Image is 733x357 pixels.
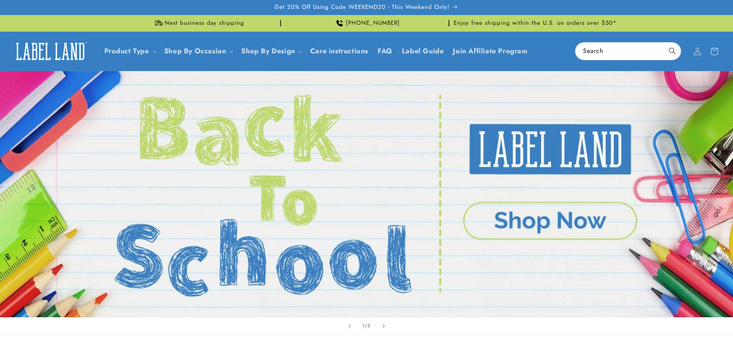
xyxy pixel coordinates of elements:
[373,42,397,60] a: FAQ
[9,36,92,66] a: Label Land
[362,322,365,330] span: 1
[375,318,392,335] button: Next slide
[116,15,281,31] div: Announcement
[164,47,226,56] span: Shop By Occasion
[306,42,373,60] a: Care instructions
[100,42,160,60] summary: Product Type
[402,47,444,56] span: Label Guide
[241,46,295,56] a: Shop By Design
[452,15,618,31] div: Announcement
[104,46,149,56] a: Product Type
[12,39,89,63] img: Label Land
[365,322,367,330] span: /
[160,42,237,60] summary: Shop By Occasion
[664,42,681,59] button: Search
[274,3,450,11] span: Get 20% Off Using Code WEEKEND20 - This Weekend Only!
[236,42,305,60] summary: Shop By Design
[165,19,244,27] span: Next business day shipping
[346,19,400,27] span: [PHONE_NUMBER]
[341,318,358,335] button: Previous slide
[571,321,725,349] iframe: Gorgias Floating Chat
[454,19,617,27] span: Enjoy free shipping within the U.S. on orders over $50*
[378,47,393,56] span: FAQ
[397,42,449,60] a: Label Guide
[453,47,527,56] span: Join Affiliate Program
[310,47,368,56] span: Care instructions
[448,42,532,60] a: Join Affiliate Program
[367,322,371,330] span: 5
[284,15,449,31] div: Announcement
